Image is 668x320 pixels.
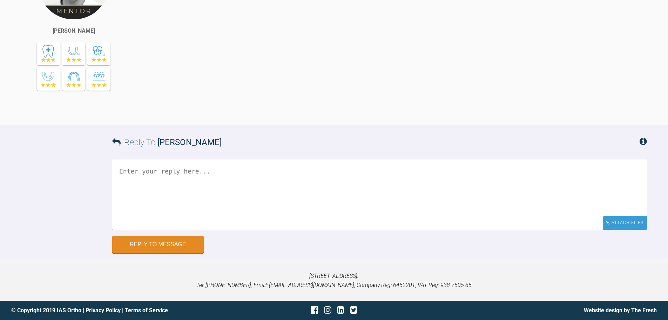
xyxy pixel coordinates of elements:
div: © Copyright 2019 IAS Ortho | | [11,306,227,315]
div: Attach Files [603,216,647,230]
p: [STREET_ADDRESS]. Tel: [PHONE_NUMBER], Email: [EMAIL_ADDRESS][DOMAIN_NAME], Company Reg: 6452201,... [11,272,657,289]
a: Privacy Policy [86,307,121,314]
span: [PERSON_NAME] [157,137,222,147]
h3: Reply To [112,136,222,149]
button: Reply to Message [112,236,204,253]
a: Website design by The Fresh [584,307,657,314]
a: Terms of Service [125,307,168,314]
div: [PERSON_NAME] [53,26,95,35]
